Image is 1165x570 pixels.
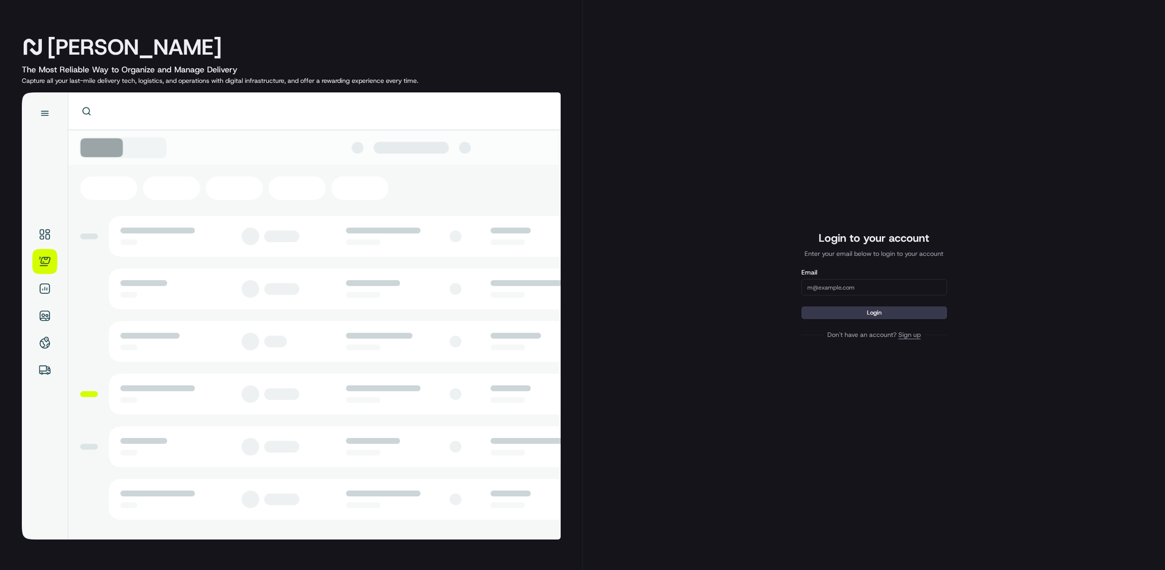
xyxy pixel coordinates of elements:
[22,92,561,539] img: illustration
[801,306,947,319] button: Login
[22,76,418,85] h3: Capture all your last-mile delivery tech, logistics, and operations with digital infrastructure, ...
[819,231,929,245] h1: Login to your account
[805,249,943,258] p: Enter your email below to login to your account
[22,63,418,76] h2: The Most Reliable Way to Organize and Manage Delivery
[898,331,921,339] a: Sign up
[47,31,222,63] h1: [PERSON_NAME]
[801,279,947,295] input: m@example.com
[824,331,924,339] span: Don't have an account?
[801,269,947,275] label: Email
